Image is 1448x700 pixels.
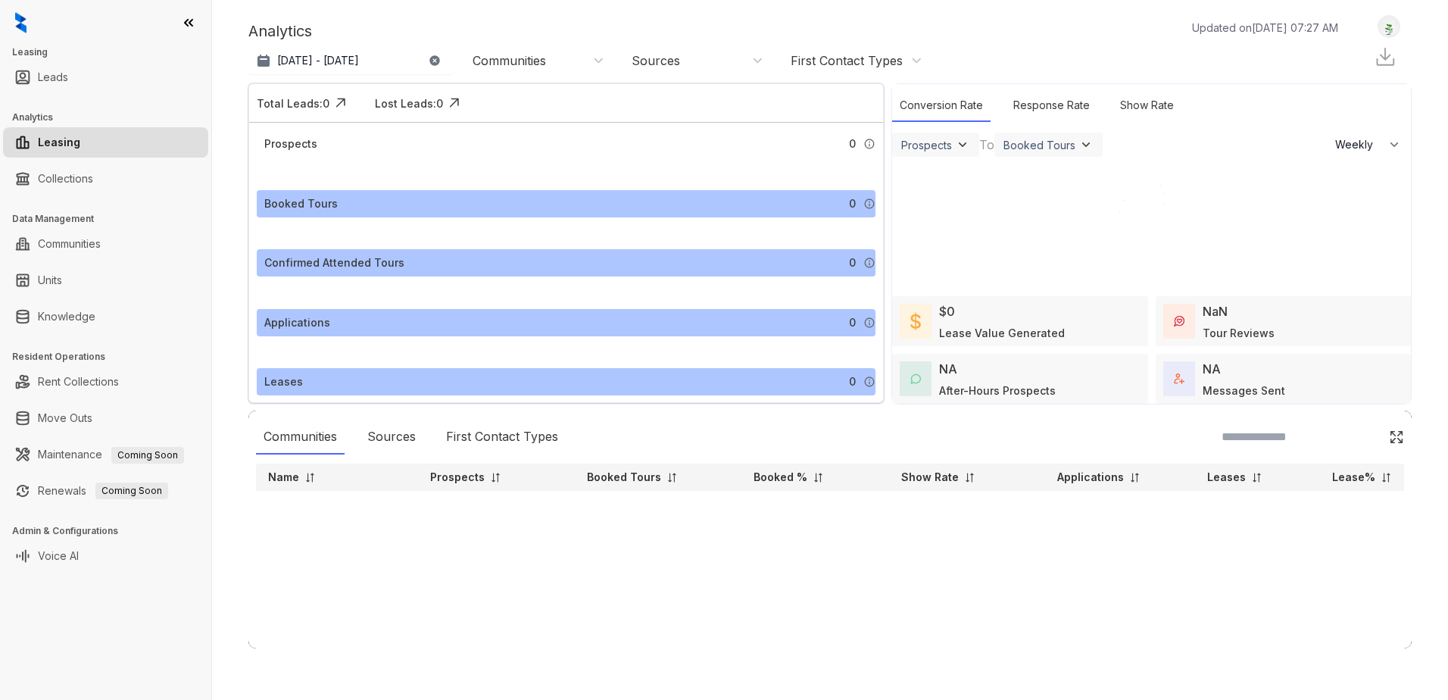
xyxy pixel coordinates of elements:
div: Communities [473,52,546,69]
a: Rent Collections [38,367,119,397]
li: Units [3,265,208,295]
p: Name [268,470,299,485]
img: Info [863,138,875,150]
div: After-Hours Prospects [939,383,1056,398]
div: Lease Value Generated [939,325,1065,341]
div: Messages Sent [1203,383,1285,398]
div: First Contact Types [791,52,903,69]
img: logo [15,12,27,33]
div: Conversion Rate [892,89,991,122]
li: Rent Collections [3,367,208,397]
img: ViewFilterArrow [955,137,970,152]
img: SearchIcon [1357,430,1370,443]
img: sorting [490,472,501,483]
div: Booked Tours [1003,139,1075,152]
span: Weekly [1335,137,1381,152]
div: Lost Leads: 0 [375,95,443,111]
li: Collections [3,164,208,194]
span: 0 [849,136,856,152]
div: Confirmed Attended Tours [264,255,404,271]
div: Communities [256,420,345,455]
img: Info [863,198,875,210]
a: Voice AI [38,541,79,571]
h3: Analytics [12,111,211,124]
div: Applications [264,314,330,331]
h3: Data Management [12,212,211,226]
p: Updated on [DATE] 07:27 AM [1192,20,1338,36]
p: Applications [1057,470,1124,485]
a: RenewalsComing Soon [38,476,168,506]
span: 0 [849,314,856,331]
img: Click Icon [1389,430,1404,445]
h3: Admin & Configurations [12,524,211,538]
img: TotalFum [1174,373,1184,384]
p: Analytics [248,20,312,42]
a: Units [38,265,62,295]
div: NA [1203,360,1221,378]
li: Maintenance [3,439,208,470]
img: Info [863,317,875,329]
p: [DATE] - [DATE] [277,53,359,68]
a: Communities [38,229,101,259]
div: $0 [939,302,955,320]
a: Leasing [38,127,80,158]
div: Response Rate [1006,89,1097,122]
li: Renewals [3,476,208,506]
img: Download [1374,45,1397,68]
span: 0 [849,195,856,212]
li: Leasing [3,127,208,158]
p: Lease% [1332,470,1375,485]
img: AfterHoursConversations [910,373,921,385]
button: [DATE] - [DATE] [248,47,453,74]
img: Click Icon [329,92,352,114]
img: sorting [666,472,678,483]
li: Leads [3,62,208,92]
span: Coming Soon [111,447,184,464]
div: Show Rate [1113,89,1181,122]
a: Leads [38,62,68,92]
img: sorting [1251,472,1262,483]
img: sorting [1381,472,1392,483]
div: NA [939,360,957,378]
p: Prospects [430,470,485,485]
img: Info [863,257,875,269]
img: sorting [964,472,975,483]
p: Booked Tours [587,470,661,485]
div: Tour Reviews [1203,325,1275,341]
img: Click Icon [443,92,466,114]
h3: Resident Operations [12,350,211,364]
div: To [979,136,994,154]
li: Communities [3,229,208,259]
a: Move Outs [38,403,92,433]
img: UserAvatar [1378,19,1400,35]
img: Info [863,376,875,388]
span: 0 [849,373,856,390]
div: Leases [264,373,303,390]
li: Move Outs [3,403,208,433]
div: Booked Tours [264,195,338,212]
li: Voice AI [3,541,208,571]
img: sorting [813,472,824,483]
a: Knowledge [38,302,95,332]
div: Sources [632,52,680,69]
img: Loader [1095,158,1209,272]
p: Booked % [754,470,807,485]
p: Leases [1207,470,1246,485]
div: Total Leads: 0 [257,95,329,111]
button: Weekly [1326,131,1411,158]
div: Prospects [264,136,317,152]
img: ViewFilterArrow [1078,137,1094,152]
img: sorting [1129,472,1141,483]
div: First Contact Types [438,420,566,455]
li: Knowledge [3,302,208,332]
h3: Leasing [12,45,211,59]
div: NaN [1203,302,1228,320]
div: Sources [360,420,423,455]
div: Prospects [901,139,952,152]
p: Show Rate [901,470,959,485]
img: LeaseValue [910,312,921,330]
span: Coming Soon [95,483,168,499]
a: Collections [38,164,93,194]
span: 0 [849,255,856,271]
img: sorting [304,472,316,483]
